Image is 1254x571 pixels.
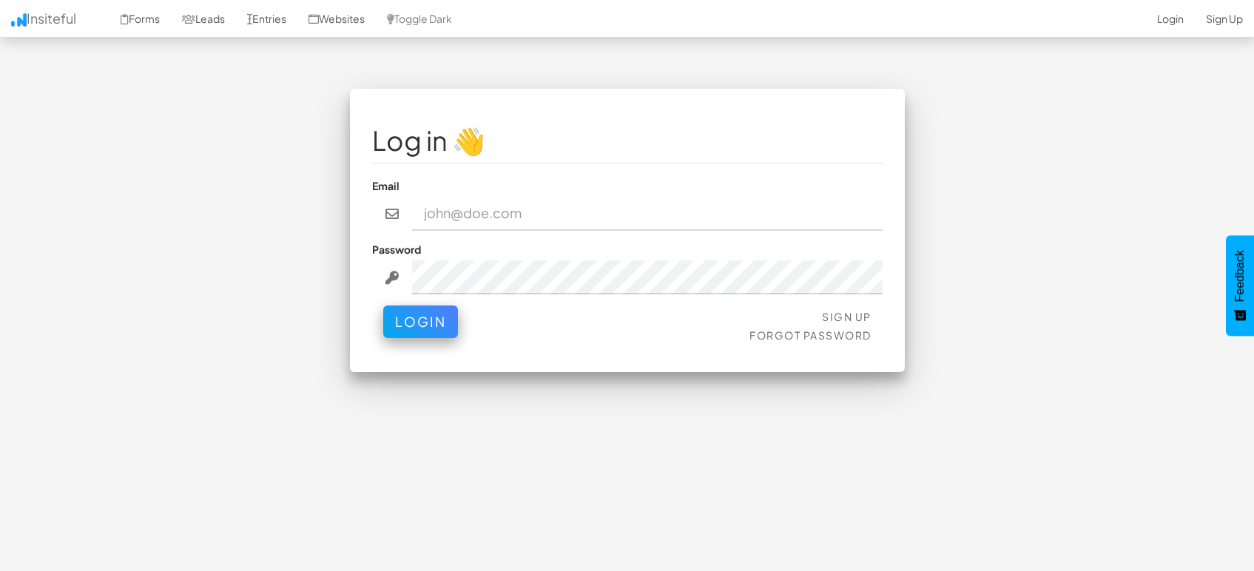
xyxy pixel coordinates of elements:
span: Feedback [1233,250,1247,302]
input: john@doe.com [412,197,883,231]
button: Login [383,305,458,338]
label: Password [372,242,421,257]
a: Forgot Password [749,328,872,342]
label: Email [372,178,400,193]
h1: Log in 👋 [372,126,883,155]
button: Feedback - Show survey [1226,235,1254,336]
img: icon.png [11,13,27,27]
a: Sign Up [822,310,872,323]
